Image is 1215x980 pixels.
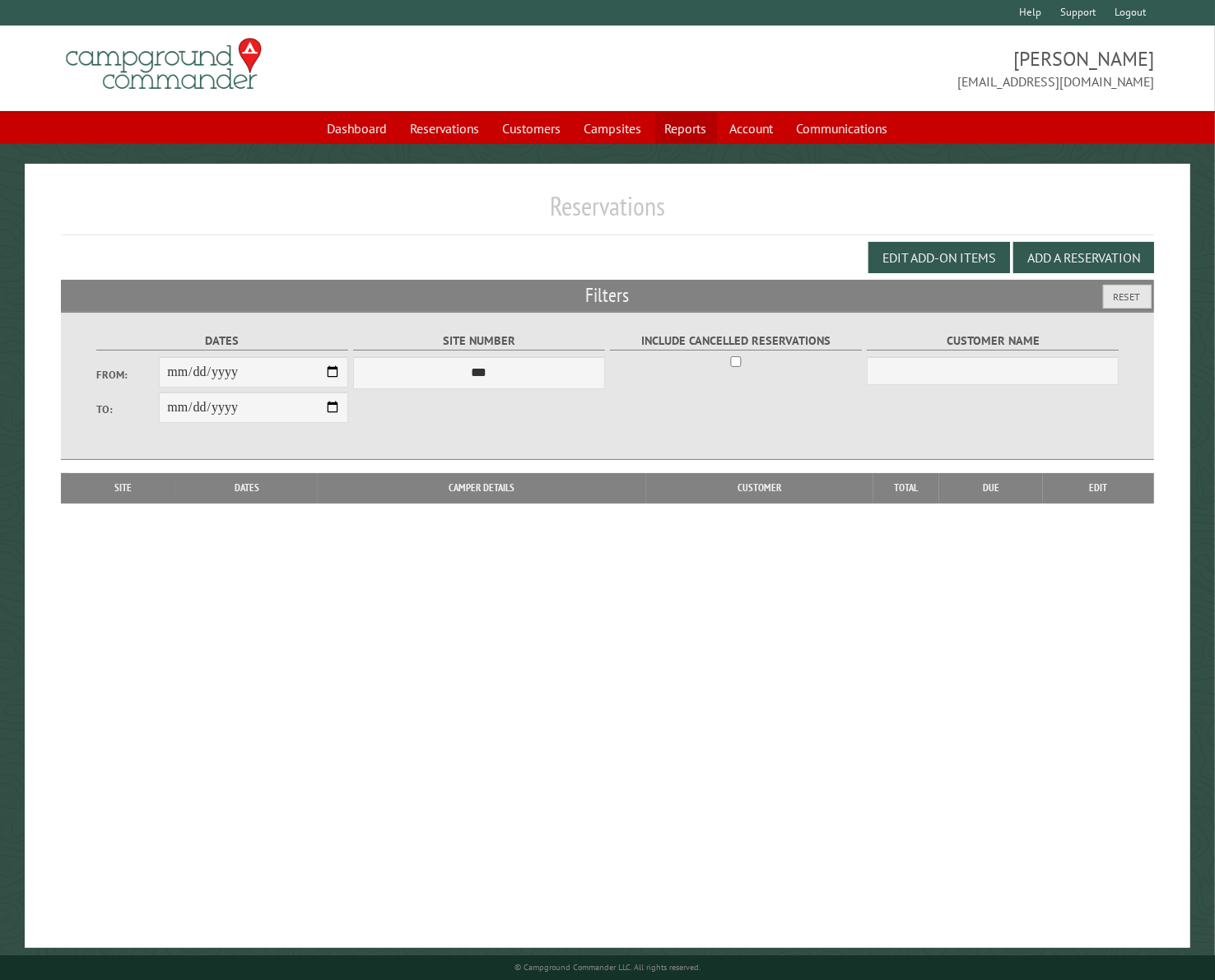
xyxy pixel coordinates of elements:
[96,367,159,383] label: From:
[720,113,784,144] a: Account
[61,190,1154,235] h1: Reservations
[1103,285,1152,309] button: Reset
[61,32,267,96] img: Campground Commander
[939,473,1043,503] th: Due
[96,402,159,417] label: To:
[176,473,317,503] th: Dates
[514,962,701,973] small: © Campground Commander LLC. All rights reserved.
[655,113,717,144] a: Reports
[868,242,1010,273] button: Edit Add-on Items
[575,113,652,144] a: Campsites
[787,113,898,144] a: Communications
[493,113,571,144] a: Customers
[401,113,490,144] a: Reservations
[1013,242,1154,273] button: Add a Reservation
[318,473,646,503] th: Camper Details
[607,45,1154,91] span: [PERSON_NAME] [EMAIL_ADDRESS][DOMAIN_NAME]
[96,332,348,351] label: Dates
[867,332,1119,351] label: Customer Name
[353,332,605,351] label: Site Number
[610,332,862,351] label: Include Cancelled Reservations
[318,113,398,144] a: Dashboard
[1043,473,1154,503] th: Edit
[69,473,177,503] th: Site
[873,473,939,503] th: Total
[61,280,1154,311] h2: Filters
[646,473,873,503] th: Customer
